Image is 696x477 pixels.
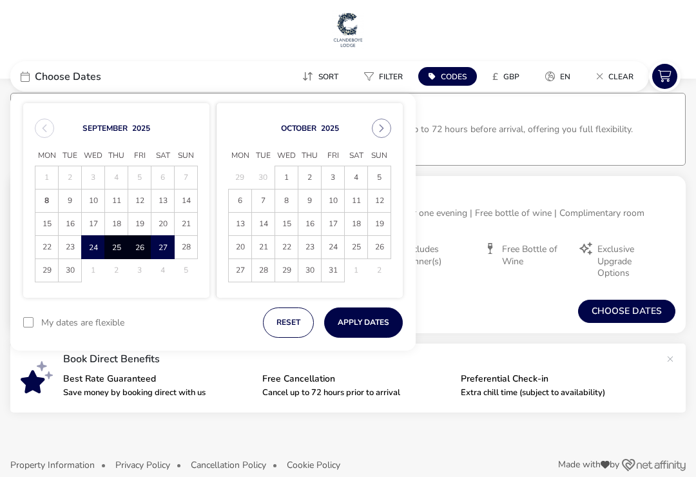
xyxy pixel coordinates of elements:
span: Exclusive Upgrade Options [597,244,665,279]
td: 3 [322,166,345,190]
p: Best Rate Guaranteed [63,375,252,384]
td: 13 [151,190,175,213]
span: 11 [105,190,128,212]
p: Cancel up to 72 hours prior to arrival [262,389,451,397]
td: 26 [368,236,391,259]
td: 6 [151,166,175,190]
button: Choose Month [82,123,128,133]
button: reset [263,307,314,338]
span: GBP [503,72,519,82]
button: Sort [292,67,349,86]
td: 11 [105,190,128,213]
span: 12 [368,190,391,212]
span: Sort [318,72,338,82]
td: 8 [275,190,298,213]
td: 9 [59,190,82,213]
td: 1 [275,166,298,190]
button: en [535,67,581,86]
td: 15 [35,213,59,236]
td: 19 [368,213,391,236]
td: 18 [105,213,128,236]
td: 27 [229,259,252,282]
span: 25 [345,236,367,258]
td: 2 [105,259,128,282]
span: 22 [275,236,298,258]
span: 27 [152,237,173,259]
span: 29 [35,259,58,282]
td: 15 [275,213,298,236]
div: Luxury for Less3 nights B&B | 3-course dinner one evening | Free bottle of wine | Complimentary r... [282,176,686,289]
td: 16 [298,213,322,236]
button: Clear [586,67,644,86]
span: 8 [35,190,58,212]
naf-pibe-menu-bar-item: en [535,67,586,86]
td: 14 [252,213,275,236]
naf-pibe-menu-bar-item: Codes [418,67,482,86]
naf-pibe-menu-bar-item: Clear [586,67,649,86]
span: 30 [298,259,321,282]
span: 16 [59,213,81,235]
td: 30 [252,166,275,190]
button: Cookie Policy [287,460,340,470]
td: 24 [82,236,105,259]
span: 31 [322,259,344,282]
button: Apply Dates [324,307,403,338]
td: 3 [82,166,105,190]
span: Tue [252,146,275,166]
i: £ [492,70,498,83]
div: Choose Date [23,103,403,298]
span: 10 [322,190,344,212]
span: Sat [345,146,368,166]
span: 15 [35,213,58,235]
span: 13 [151,190,174,212]
td: 1 [35,166,59,190]
span: 19 [368,213,391,235]
td: 2 [59,166,82,190]
td: 25 [105,236,128,259]
td: 1 [345,259,368,282]
td: 4 [151,259,175,282]
td: 1 [82,259,105,282]
span: 23 [59,236,81,258]
span: 10 [82,190,104,212]
span: Thu [105,146,128,166]
span: 20 [229,236,251,258]
button: Choose Year [132,123,150,133]
span: Filter [379,72,403,82]
td: 5 [128,166,151,190]
span: 25 [106,237,127,259]
span: Clear [608,72,633,82]
p: Save money by booking direct with us [63,389,252,397]
span: 3 [322,166,344,189]
button: Property Information [10,460,95,470]
td: 17 [322,213,345,236]
p: 3 nights B&B | 3-course dinner one evening | Free bottle of wine | Complimentary room upgrade* [292,206,675,233]
span: 28 [175,236,197,258]
td: 29 [35,259,59,282]
span: Includes Dinner(s) [405,244,474,267]
td: 22 [275,236,298,259]
span: 18 [345,213,367,235]
span: 19 [128,213,151,235]
td: 5 [368,166,391,190]
span: 21 [252,236,275,258]
span: Mon [229,146,252,166]
p: Extra chill time (subject to availability) [461,389,650,397]
span: 14 [175,190,197,212]
button: Next Month [372,119,391,138]
span: Sun [368,146,391,166]
span: 30 [59,259,81,282]
td: 29 [275,259,298,282]
td: 5 [175,259,198,282]
span: Wed [275,146,298,166]
td: 9 [298,190,322,213]
td: 16 [59,213,82,236]
button: Choose Year [321,123,339,133]
button: Choose dates [578,300,675,323]
td: 21 [252,236,275,259]
td: 7 [252,190,275,213]
td: 27 [151,236,175,259]
span: 6 [229,190,251,212]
